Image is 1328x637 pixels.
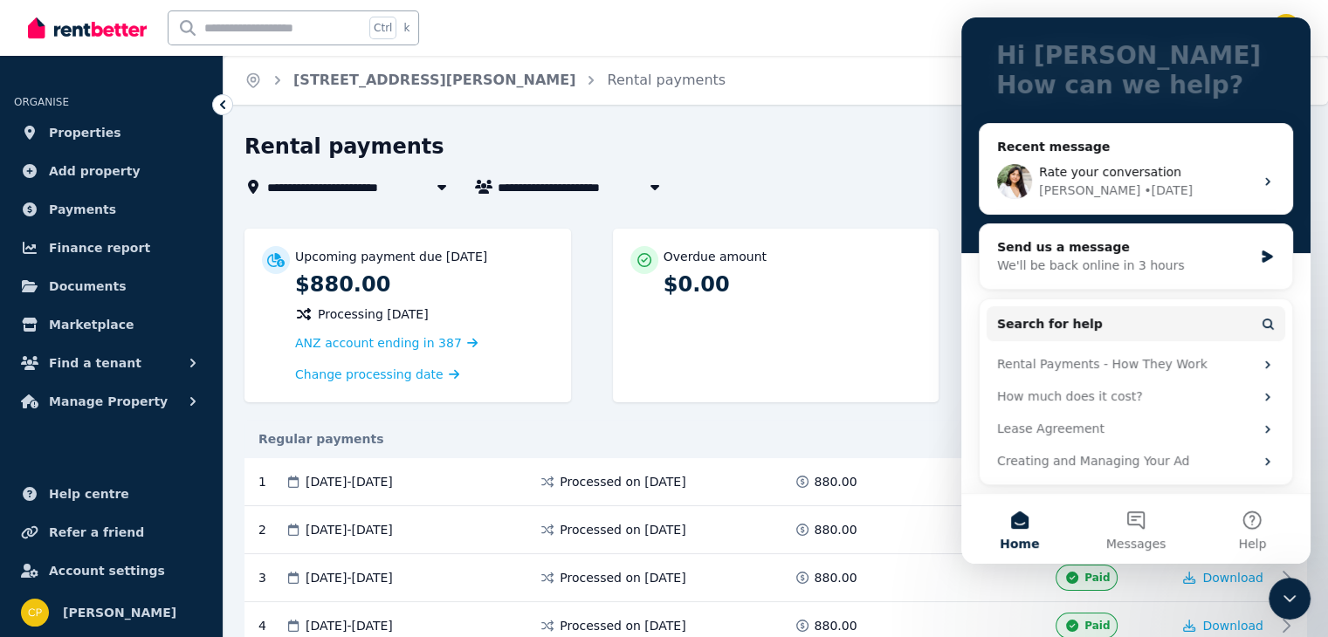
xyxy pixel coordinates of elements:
span: Processing [DATE] [318,305,429,323]
div: 3 [258,565,285,591]
span: Paid [1084,619,1110,633]
a: Refer a friend [14,515,209,550]
span: 880.00 [815,569,857,586]
span: 880.00 [815,473,857,490]
nav: Breadcrumb [224,56,747,105]
img: Carolyn Prichard [1272,14,1300,42]
span: Documents [49,276,127,297]
p: $880.00 [295,271,554,298]
span: Payments [49,199,116,220]
button: Find a tenant [14,346,209,380]
a: Payments [14,192,209,227]
span: Add property [49,161,141,182]
span: ORGANISE [14,96,69,108]
a: Rental payments [607,72,726,88]
p: $0.00 [664,271,922,298]
span: 880.00 [815,617,857,634]
span: Help centre [49,483,129,504]
span: Properties [49,122,121,143]
div: Regular payments [244,430,1307,448]
span: Download [1202,571,1263,585]
span: [PERSON_NAME] [63,602,176,623]
a: Help centre [14,476,209,511]
span: Finance report [49,237,150,258]
img: RentBetter [28,15,147,41]
span: Download [1202,619,1263,633]
a: Add property [14,154,209,188]
span: [DATE] - [DATE] [306,617,393,634]
span: 880.00 [815,521,857,538]
span: [DATE] - [DATE] [306,569,393,586]
span: Marketplace [49,314,134,335]
span: Processed on [DATE] [560,473,685,490]
iframe: Intercom live chat [961,17,1311,564]
a: [STREET_ADDRESS][PERSON_NAME] [293,72,575,88]
button: Download [1183,569,1263,586]
span: Processed on [DATE] [560,521,685,538]
button: Download [1183,617,1263,634]
span: Refer a friend [49,522,144,543]
h1: Rental payments [244,133,444,161]
p: Upcoming payment due [DATE] [295,248,487,265]
span: Manage Property [49,391,168,412]
span: Change processing date [295,366,444,383]
span: Find a tenant [49,353,141,373]
span: k [403,21,409,35]
span: [DATE] - [DATE] [306,473,393,490]
p: Overdue amount [664,248,767,265]
a: Change processing date [295,366,459,383]
div: 2 [258,517,285,543]
img: Carolyn Prichard [21,599,49,627]
span: Processed on [DATE] [560,569,685,586]
button: Manage Property [14,384,209,419]
iframe: Intercom live chat [1269,578,1311,620]
a: Finance report [14,230,209,265]
span: Ctrl [369,17,396,39]
a: Marketplace [14,307,209,342]
span: [DATE] - [DATE] [306,521,393,538]
a: Account settings [14,553,209,588]
div: 1 [258,469,285,495]
a: Documents [14,269,209,304]
span: ANZ account ending in 387 [295,336,462,350]
span: Paid [1084,571,1110,585]
a: Properties [14,115,209,150]
span: Processed on [DATE] [560,617,685,634]
span: Account settings [49,560,165,581]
